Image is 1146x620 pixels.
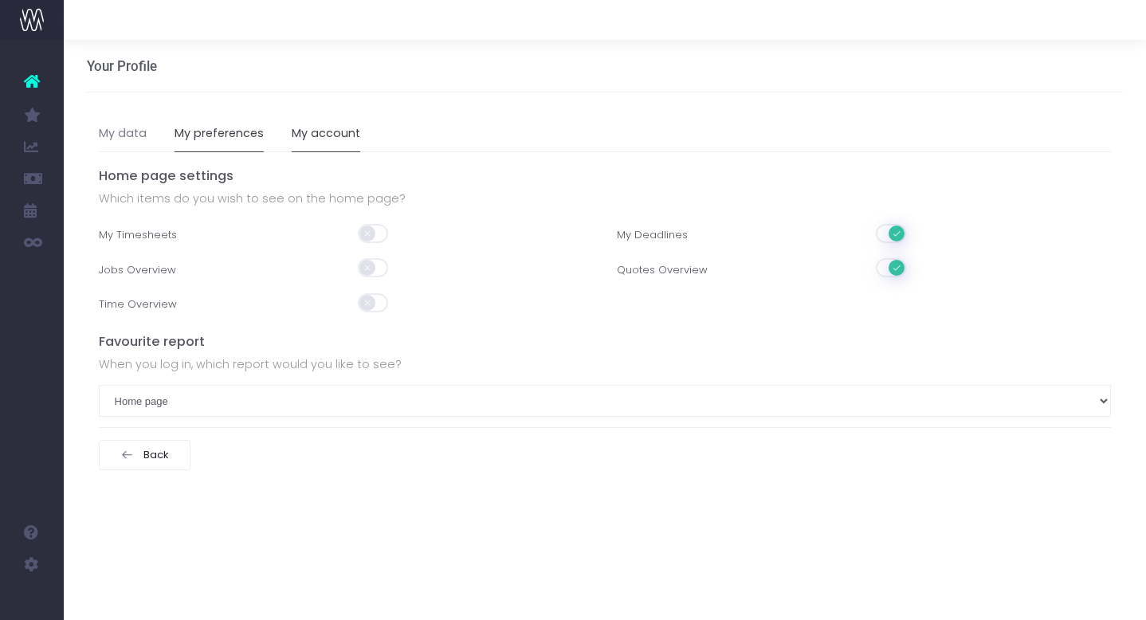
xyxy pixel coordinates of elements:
a: Back [99,440,191,470]
a: My data [99,116,147,152]
a: My preferences [175,116,264,152]
label: Jobs Overview [87,254,346,289]
label: My Deadlines [605,219,864,254]
p: When you log in, which report would you like to see? [99,355,1112,374]
span: Back [139,449,170,461]
img: images/default_profile_image.png [20,588,44,612]
h3: Your Profile [87,58,157,74]
h5: Favourite report [99,334,1112,350]
label: Quotes Overview [605,254,864,289]
h5: Home page settings [99,168,1112,184]
a: My account [292,116,360,152]
p: Which items do you wish to see on the home page? [99,189,1112,208]
label: My Timesheets [87,219,346,254]
label: Time Overview [87,288,346,324]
